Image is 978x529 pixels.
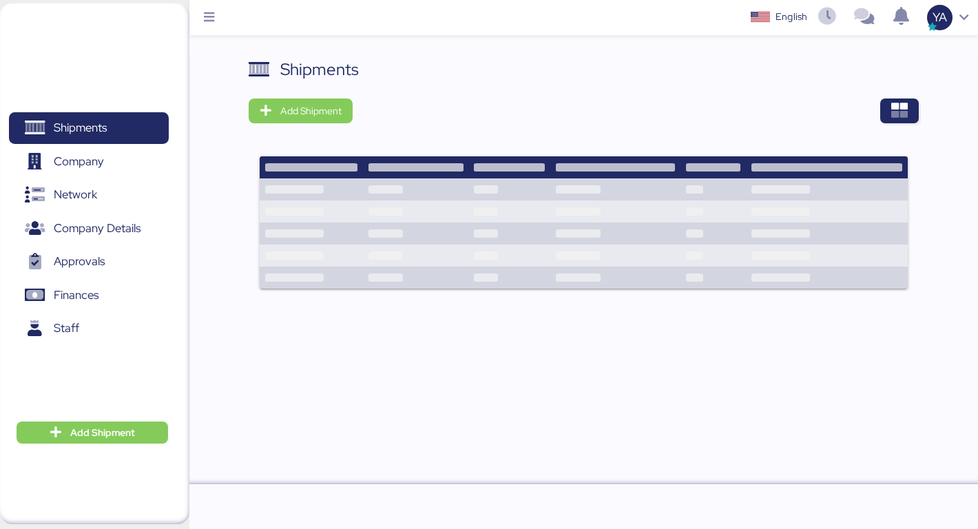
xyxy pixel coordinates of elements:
span: Staff [54,318,79,338]
button: Add Shipment [17,422,168,444]
span: Add Shipment [280,103,342,119]
span: Company [54,152,104,172]
span: Approvals [54,251,105,271]
a: Staff [9,313,169,344]
button: Add Shipment [249,98,353,123]
div: Shipments [280,57,359,82]
a: Approvals [9,246,169,278]
span: Shipments [54,118,107,138]
a: Shipments [9,112,169,144]
a: Network [9,179,169,211]
div: English [776,10,807,24]
span: Company Details [54,218,141,238]
span: Network [54,185,97,205]
a: Company Details [9,213,169,245]
span: Add Shipment [70,424,135,441]
button: Menu [198,6,221,30]
a: Finances [9,280,169,311]
span: YA [933,8,947,26]
span: Finances [54,285,98,305]
a: Company [9,146,169,178]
